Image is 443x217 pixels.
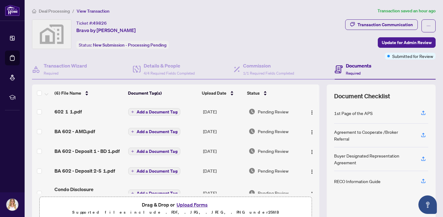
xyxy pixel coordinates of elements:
span: Add a Document Tag [137,110,178,114]
button: Add a Document Tag [128,108,180,116]
div: RECO Information Guide [334,178,381,185]
button: Add a Document Tag [128,128,180,136]
span: Pending Review [258,190,289,196]
span: plus [131,110,134,113]
span: home [32,9,36,13]
img: Document Status [249,128,255,135]
span: BA 602 - AMD.pdf [54,128,95,135]
h4: Documents [346,62,371,69]
span: Status [247,90,260,96]
span: plus [131,150,134,153]
button: Logo [307,107,317,117]
span: Bravo by [PERSON_NAME] [76,27,136,34]
img: logo [5,5,20,16]
div: Buyer Designated Representation Agreement [334,152,413,166]
span: Add a Document Tag [137,191,178,195]
td: [DATE] [201,102,246,121]
li: / [72,7,74,14]
button: Logo [307,188,317,198]
button: Add a Document Tag [128,148,180,155]
span: 1/1 Required Fields Completed [243,71,294,76]
img: Document Status [249,167,255,174]
span: Document Checklist [334,92,390,100]
div: Status: [76,41,169,49]
h4: Commission [243,62,294,69]
img: Document Status [249,148,255,154]
img: Profile Icon [6,199,18,211]
h4: Transaction Wizard [44,62,87,69]
img: Logo [309,110,314,115]
th: Upload Date [199,84,245,102]
span: ellipsis [426,24,431,28]
img: Logo [309,130,314,135]
span: BA 602 - Deposit 2-5 1.pdf [54,167,115,174]
span: Deal Processing [39,8,70,14]
span: New Submission - Processing Pending [93,42,166,48]
button: Update for Admin Review [378,37,436,48]
img: Document Status [249,190,255,196]
div: Agreement to Cooperate /Broker Referral [334,129,413,142]
span: Add a Document Tag [137,129,178,134]
img: Document Status [249,108,255,115]
span: plus [131,130,134,133]
div: Ticket #: [76,19,107,27]
span: 49826 [93,20,107,26]
span: Update for Admin Review [382,38,432,47]
button: Logo [307,146,317,156]
span: Pending Review [258,108,289,115]
img: Logo [309,169,314,174]
p: Supported files include .PDF, .JPG, .JPEG, .PNG under 25 MB [43,209,308,216]
td: [DATE] [201,181,246,205]
button: Add a Document Tag [128,128,180,135]
span: plus [131,170,134,173]
td: [DATE] [201,141,246,161]
span: Required [346,71,361,76]
td: [DATE] [201,121,246,141]
img: svg%3e [32,20,71,49]
article: Transaction saved an hour ago [377,7,436,14]
span: View Transaction [77,8,110,14]
span: 4/4 Required Fields Completed [144,71,195,76]
span: Upload Date [202,90,226,96]
h4: Details & People [144,62,195,69]
button: Upload Forms [175,201,210,209]
div: 1st Page of the APS [334,110,373,117]
button: Logo [307,166,317,176]
span: Pending Review [258,128,289,135]
div: Transaction Communication [357,20,413,30]
button: Add a Document Tag [128,108,180,116]
button: Logo [307,126,317,136]
button: Add a Document Tag [128,167,180,175]
span: Pending Review [258,148,289,154]
span: Required [44,71,58,76]
th: (6) File Name [52,84,126,102]
span: Drag & Drop or [142,201,210,209]
span: Add a Document Tag [137,149,178,154]
span: 602 1 1.pdf [54,108,82,115]
span: BA 602 - Deposit 1 - BD 1.pdf [54,147,120,155]
span: Pending Review [258,167,289,174]
button: Add a Document Tag [128,147,180,155]
span: Submitted for Review [392,53,433,59]
th: Status [245,84,301,102]
button: Add a Document Tag [128,190,180,197]
button: Transaction Communication [345,19,418,30]
img: Logo [309,191,314,196]
span: Add a Document Tag [137,169,178,173]
span: (6) File Name [54,90,81,96]
td: [DATE] [201,161,246,181]
span: plus [131,192,134,195]
span: Condo Disclosure Booklet_West_Tower_A_BRAVO.pdf [54,186,123,200]
img: Logo [309,149,314,154]
th: Document Tag(s) [126,84,200,102]
button: Open asap [418,195,437,214]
